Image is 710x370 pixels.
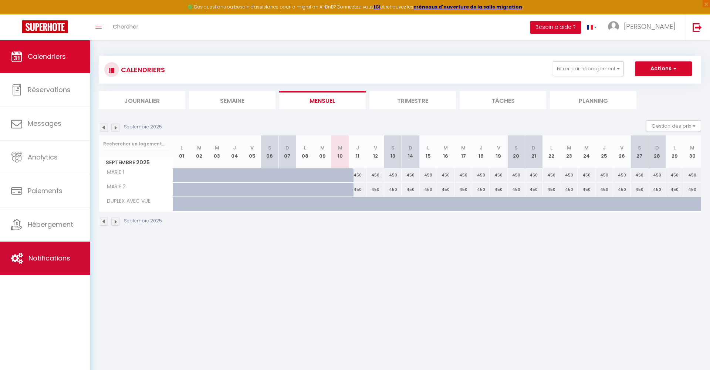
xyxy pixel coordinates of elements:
[666,168,684,182] div: 450
[595,183,613,196] div: 450
[99,157,173,168] span: Septembre 2025
[419,183,437,196] div: 450
[349,135,367,168] th: 11
[296,135,314,168] th: 08
[349,183,367,196] div: 450
[189,91,275,109] li: Semaine
[28,85,71,94] span: Réservations
[472,183,490,196] div: 450
[100,168,128,176] span: MARIE 1
[268,144,271,151] abbr: S
[443,144,448,151] abbr: M
[402,183,419,196] div: 450
[613,183,631,196] div: 450
[550,91,636,109] li: Planning
[384,168,402,182] div: 450
[525,168,543,182] div: 450
[215,144,219,151] abbr: M
[602,14,685,40] a: ... [PERSON_NAME]
[413,4,522,10] a: créneaux d'ouverture de la salle migration
[28,52,66,61] span: Calendriers
[349,168,367,182] div: 450
[542,168,560,182] div: 450
[584,144,589,151] abbr: M
[603,144,606,151] abbr: J
[261,135,279,168] th: 06
[693,23,702,32] img: logout
[28,119,61,128] span: Messages
[124,124,162,131] p: Septembre 2025
[630,168,648,182] div: 450
[472,168,490,182] div: 450
[567,144,571,151] abbr: M
[648,135,666,168] th: 28
[578,183,596,196] div: 450
[28,253,70,263] span: Notifications
[119,61,165,78] h3: CALENDRIERS
[366,183,384,196] div: 450
[304,144,306,151] abbr: L
[226,135,243,168] th: 04
[402,135,419,168] th: 14
[690,144,694,151] abbr: M
[180,144,183,151] abbr: L
[648,183,666,196] div: 450
[673,144,676,151] abbr: L
[490,135,507,168] th: 19
[454,183,472,196] div: 450
[356,144,359,151] abbr: J
[683,168,701,182] div: 450
[542,183,560,196] div: 450
[630,135,648,168] th: 27
[173,135,191,168] th: 01
[578,135,596,168] th: 24
[338,144,342,151] abbr: M
[560,135,578,168] th: 23
[100,183,128,191] span: MARIE 2
[530,21,581,34] button: Besoin d'aide ?
[666,135,684,168] th: 29
[107,14,144,40] a: Chercher
[437,135,455,168] th: 16
[683,135,701,168] th: 30
[595,135,613,168] th: 25
[620,144,623,151] abbr: V
[507,135,525,168] th: 20
[278,135,296,168] th: 07
[243,135,261,168] th: 05
[366,135,384,168] th: 12
[208,135,226,168] th: 03
[497,144,500,151] abbr: V
[560,168,578,182] div: 450
[6,3,28,25] button: Ouvrir le widget de chat LiveChat
[595,168,613,182] div: 450
[460,91,546,109] li: Tâches
[384,135,402,168] th: 13
[437,168,455,182] div: 450
[103,137,169,151] input: Rechercher un logement...
[454,135,472,168] th: 17
[113,23,138,30] span: Chercher
[525,183,543,196] div: 450
[314,135,331,168] th: 09
[525,135,543,168] th: 21
[490,183,507,196] div: 450
[369,91,456,109] li: Trimestre
[366,168,384,182] div: 450
[279,91,366,109] li: Mensuel
[461,144,466,151] abbr: M
[630,183,648,196] div: 450
[635,61,692,76] button: Actions
[391,144,395,151] abbr: S
[578,168,596,182] div: 450
[28,220,73,229] span: Hébergement
[99,91,185,109] li: Journalier
[124,218,162,225] p: Septembre 2025
[613,168,631,182] div: 450
[374,4,381,10] a: ICI
[638,144,641,151] abbr: S
[542,135,560,168] th: 22
[437,183,455,196] div: 450
[480,144,483,151] abbr: J
[514,144,518,151] abbr: S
